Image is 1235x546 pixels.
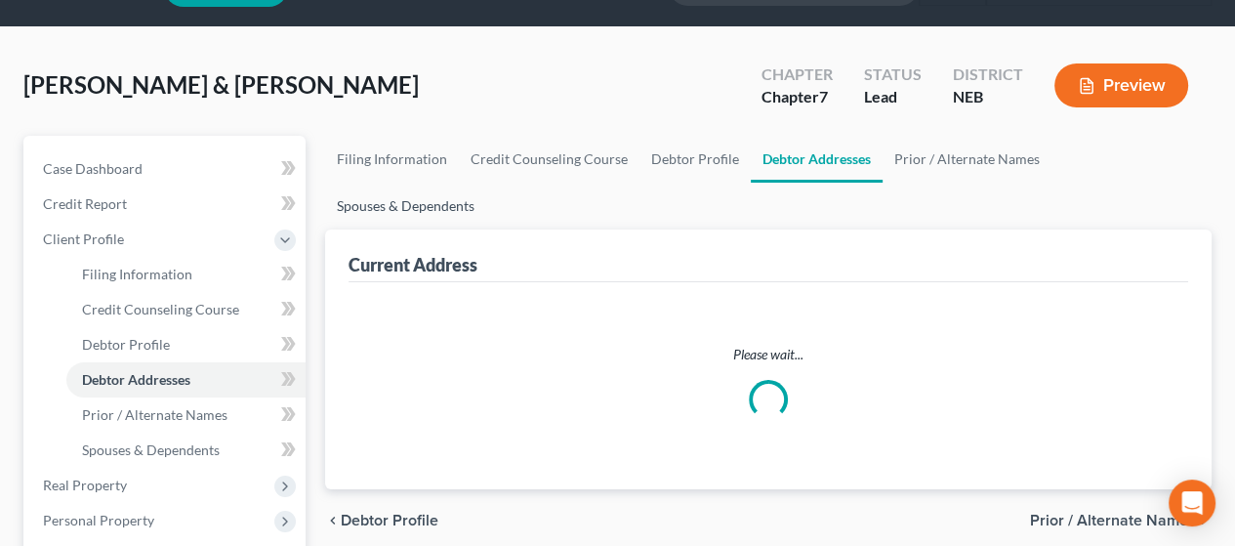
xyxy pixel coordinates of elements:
[1054,63,1188,107] button: Preview
[27,151,306,187] a: Case Dashboard
[66,257,306,292] a: Filing Information
[864,86,922,108] div: Lead
[43,477,127,493] span: Real Property
[82,336,170,353] span: Debtor Profile
[66,327,306,362] a: Debtor Profile
[864,63,922,86] div: Status
[43,231,124,247] span: Client Profile
[82,266,192,282] span: Filing Information
[43,512,154,528] span: Personal Property
[953,86,1023,108] div: NEB
[23,70,419,99] span: [PERSON_NAME] & [PERSON_NAME]
[953,63,1023,86] div: District
[1030,513,1196,528] span: Prior / Alternate Names
[43,195,127,212] span: Credit Report
[82,406,227,423] span: Prior / Alternate Names
[325,513,341,528] i: chevron_left
[82,301,239,317] span: Credit Counseling Course
[341,513,438,528] span: Debtor Profile
[1030,513,1212,528] button: Prior / Alternate Names chevron_right
[66,398,306,433] a: Prior / Alternate Names
[43,160,143,177] span: Case Dashboard
[751,136,883,183] a: Debtor Addresses
[762,63,833,86] div: Chapter
[82,441,220,458] span: Spouses & Dependents
[27,187,306,222] a: Credit Report
[883,136,1051,183] a: Prior / Alternate Names
[325,136,459,183] a: Filing Information
[1169,480,1215,526] div: Open Intercom Messenger
[364,345,1173,364] p: Please wait...
[66,433,306,468] a: Spouses & Dependents
[66,292,306,327] a: Credit Counseling Course
[82,371,190,388] span: Debtor Addresses
[459,136,639,183] a: Credit Counseling Course
[639,136,751,183] a: Debtor Profile
[325,513,438,528] button: chevron_left Debtor Profile
[66,362,306,398] a: Debtor Addresses
[349,253,477,276] div: Current Address
[762,86,833,108] div: Chapter
[325,183,486,230] a: Spouses & Dependents
[819,87,828,105] span: 7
